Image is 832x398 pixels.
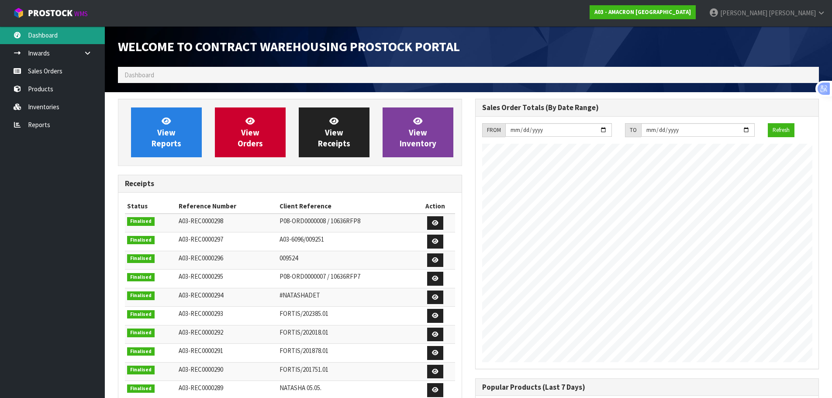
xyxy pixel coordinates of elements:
[383,107,453,157] a: ViewInventory
[482,383,812,391] h3: Popular Products (Last 7 Days)
[179,235,223,243] span: A03-REC0000297
[280,272,360,280] span: P08-ORD0000007 / 10636RFP7
[280,384,321,392] span: NATASHA 05.05.
[127,329,155,337] span: Finalised
[125,180,455,188] h3: Receipts
[238,116,263,149] span: View Orders
[127,217,155,226] span: Finalised
[280,235,324,243] span: A03-6096/009251
[179,272,223,280] span: A03-REC0000295
[416,199,455,213] th: Action
[127,310,155,319] span: Finalised
[768,123,794,137] button: Refresh
[280,328,328,336] span: FORTIS/202018.01
[179,254,223,262] span: A03-REC0000296
[127,384,155,393] span: Finalised
[127,254,155,263] span: Finalised
[179,384,223,392] span: A03-REC0000289
[280,346,328,355] span: FORTIS/201878.01
[280,254,298,262] span: 009524
[179,309,223,318] span: A03-REC0000293
[127,291,155,300] span: Finalised
[482,123,505,137] div: FROM
[131,107,202,157] a: ViewReports
[280,365,328,374] span: FORTIS/201751.01
[125,199,176,213] th: Status
[318,116,350,149] span: View Receipts
[769,9,816,17] span: [PERSON_NAME]
[28,7,72,19] span: ProStock
[13,7,24,18] img: cube-alt.png
[127,347,155,356] span: Finalised
[152,116,181,149] span: View Reports
[720,9,767,17] span: [PERSON_NAME]
[179,346,223,355] span: A03-REC0000291
[280,217,360,225] span: P08-ORD0000008 / 10636RFP8
[280,309,328,318] span: FORTIS/202385.01
[74,10,88,18] small: WMS
[277,199,416,213] th: Client Reference
[118,38,460,55] span: Welcome to Contract Warehousing ProStock Portal
[179,328,223,336] span: A03-REC0000292
[594,8,691,16] strong: A03 - AMACRON [GEOGRAPHIC_DATA]
[215,107,286,157] a: ViewOrders
[179,365,223,374] span: A03-REC0000290
[124,71,154,79] span: Dashboard
[179,217,223,225] span: A03-REC0000298
[176,199,277,213] th: Reference Number
[179,291,223,299] span: A03-REC0000294
[127,366,155,374] span: Finalised
[280,291,320,299] span: #NATASHADET
[400,116,436,149] span: View Inventory
[625,123,641,137] div: TO
[127,273,155,282] span: Finalised
[482,104,812,112] h3: Sales Order Totals (By Date Range)
[127,236,155,245] span: Finalised
[299,107,369,157] a: ViewReceipts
